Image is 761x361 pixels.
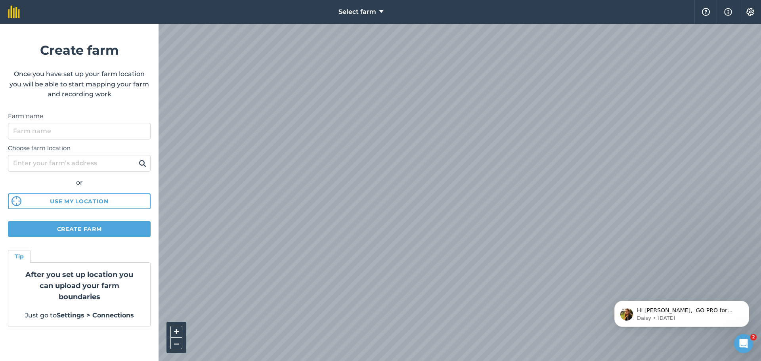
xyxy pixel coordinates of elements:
[602,284,761,340] iframe: Intercom notifications message
[750,334,757,340] span: 2
[170,338,182,349] button: –
[8,178,151,188] div: or
[15,252,24,261] h4: Tip
[338,7,376,17] span: Select farm
[18,310,141,321] p: Just go to
[8,221,151,237] button: Create farm
[8,40,151,60] h1: Create farm
[734,334,753,353] iframe: Intercom live chat
[8,69,151,99] p: Once you have set up your farm location you will be able to start mapping your farm and recording...
[746,8,755,16] img: A cog icon
[57,311,134,319] strong: Settings > Connections
[724,7,732,17] img: svg+xml;base64,PHN2ZyB4bWxucz0iaHR0cDovL3d3dy53My5vcmcvMjAwMC9zdmciIHdpZHRoPSIxNyIgaGVpZ2h0PSIxNy...
[8,111,151,121] label: Farm name
[8,193,151,209] button: Use my location
[11,196,21,206] img: svg%3e
[8,123,151,139] input: Farm name
[25,270,133,301] strong: After you set up location you can upload your farm boundaries
[170,326,182,338] button: +
[8,143,151,153] label: Choose farm location
[8,6,20,18] img: fieldmargin Logo
[8,155,151,172] input: Enter your farm’s address
[139,159,146,168] img: svg+xml;base64,PHN2ZyB4bWxucz0iaHR0cDovL3d3dy53My5vcmcvMjAwMC9zdmciIHdpZHRoPSIxOSIgaGVpZ2h0PSIyNC...
[701,8,711,16] img: A question mark icon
